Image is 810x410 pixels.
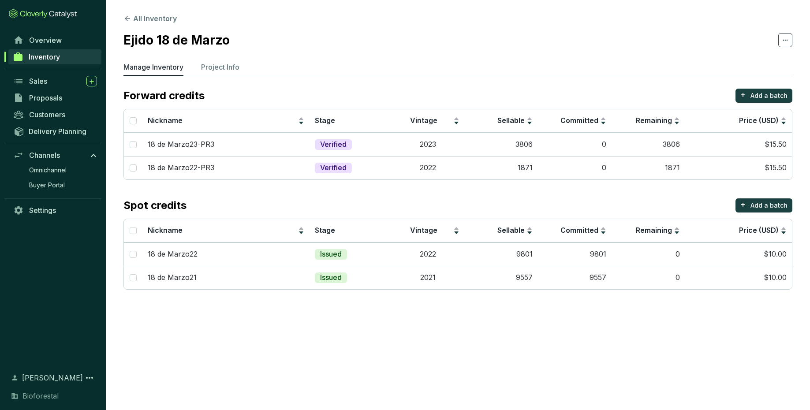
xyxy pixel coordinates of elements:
[29,52,60,61] span: Inventory
[9,148,101,163] a: Channels
[465,133,538,156] td: 3806
[29,110,65,119] span: Customers
[201,62,239,72] p: Project Info
[750,91,788,100] p: Add a batch
[9,74,101,89] a: Sales
[612,156,685,179] td: 1871
[685,266,792,289] td: $10.00
[123,89,205,103] p: Forward credits
[391,156,465,179] td: 2022
[497,116,525,125] span: Sellable
[465,156,538,179] td: 1871
[391,266,465,289] td: 2021
[320,250,342,259] p: Issued
[740,89,746,101] p: +
[320,163,347,173] p: Verified
[538,156,612,179] td: 0
[612,266,685,289] td: 0
[29,206,56,215] span: Settings
[148,250,198,259] p: 18 de Marzo22
[497,226,525,235] span: Sellable
[148,273,197,283] p: 18 de Marzo21
[735,198,792,212] button: +Add a batch
[612,242,685,266] td: 0
[465,242,538,266] td: 9801
[29,36,62,45] span: Overview
[315,116,335,125] span: Stage
[8,49,101,64] a: Inventory
[123,198,187,212] p: Spot credits
[391,133,465,156] td: 2023
[25,179,101,192] a: Buyer Portal
[310,219,391,242] th: Stage
[123,31,230,49] h2: Ejido 18 de Marzo
[538,266,612,289] td: 9557
[391,242,465,266] td: 2022
[685,133,792,156] td: $15.50
[750,201,788,210] p: Add a batch
[636,226,672,235] span: Remaining
[739,226,779,235] span: Price (USD)
[148,163,214,173] p: 18 de Marzo22-PR3
[685,156,792,179] td: $15.50
[148,226,183,235] span: Nickname
[9,90,101,105] a: Proposals
[9,203,101,218] a: Settings
[320,273,342,283] p: Issued
[410,226,437,235] span: Vintage
[22,373,83,383] span: [PERSON_NAME]
[735,89,792,103] button: +Add a batch
[560,116,598,125] span: Committed
[148,116,183,125] span: Nickname
[29,93,62,102] span: Proposals
[739,116,779,125] span: Price (USD)
[410,116,437,125] span: Vintage
[148,140,214,149] p: 18 de Marzo23-PR3
[320,140,347,149] p: Verified
[29,127,86,136] span: Delivery Planning
[315,226,335,235] span: Stage
[29,181,65,190] span: Buyer Portal
[538,133,612,156] td: 0
[685,242,792,266] td: $10.00
[29,151,60,160] span: Channels
[123,62,183,72] p: Manage Inventory
[740,198,746,211] p: +
[560,226,598,235] span: Committed
[612,133,685,156] td: 3806
[29,166,67,175] span: Omnichannel
[9,33,101,48] a: Overview
[538,242,612,266] td: 9801
[22,391,59,401] span: Bioforestal
[29,77,47,86] span: Sales
[636,116,672,125] span: Remaining
[465,266,538,289] td: 9557
[9,107,101,122] a: Customers
[25,164,101,177] a: Omnichannel
[310,109,391,133] th: Stage
[123,13,177,24] button: All Inventory
[9,124,101,138] a: Delivery Planning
